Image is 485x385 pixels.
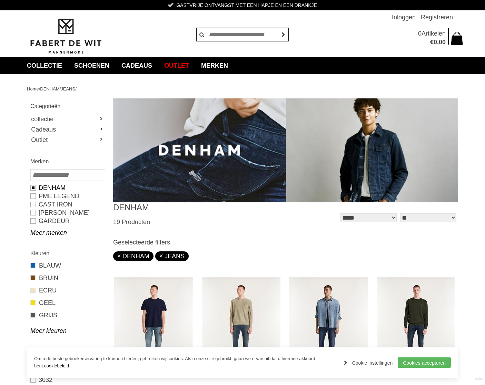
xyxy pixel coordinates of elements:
a: Outlet [30,135,105,145]
a: DENHAM [117,253,149,260]
span: Artikelen [422,30,446,37]
a: DENHAM [40,86,59,92]
p: Om u de beste gebruikerservaring te kunnen bieden, gebruiken wij cookies. Als u onze site gebruik... [34,355,337,370]
a: collectie [22,57,67,74]
a: Cookies accepteren [398,357,451,368]
a: PME LEGEND [30,192,105,200]
a: BRUIN [30,273,105,282]
span: 00 [439,39,446,46]
a: [PERSON_NAME] [30,209,105,217]
a: Outlet [159,57,194,74]
a: Meer merken [30,229,105,237]
a: Inloggen [392,10,416,24]
a: Merken [196,57,233,74]
a: Cookie instellingen [344,358,393,368]
a: Registreren [421,10,453,24]
h3: Geselecteerde filters [113,239,458,246]
a: JEANS [61,86,75,92]
a: CAST IRON [30,200,105,209]
img: DENHAM Bolt fm jack Jeans [377,277,455,376]
img: DENHAM [113,98,458,202]
a: collectie [30,114,105,124]
h1: DENHAM [113,202,286,213]
a: ECRU [30,286,105,295]
h2: Merken [30,157,105,166]
a: Cadeaus [116,57,157,74]
h2: Categorieën [30,102,105,110]
a: cookiebeleid [44,363,69,368]
span: € [430,39,434,46]
a: Divide [475,375,483,383]
a: 3032 [30,376,105,384]
a: GRIJS [30,311,105,320]
a: DENHAM [30,184,105,192]
span: , [437,39,439,46]
a: JEANS [159,253,185,260]
img: Fabert de Wit [27,18,105,55]
span: 19 Producten [113,219,150,225]
h2: Kleuren [30,249,105,258]
img: DENHAM Ridge awd Jeans [289,277,368,376]
a: Schoenen [69,57,115,74]
span: 0 [418,30,422,37]
span: / [75,86,77,92]
span: 0 [434,39,437,46]
a: GEEL [30,298,105,307]
img: DENHAM Ridge c hadden Jeans [114,277,193,376]
span: / [60,86,61,92]
a: Home [27,86,39,92]
span: / [39,86,40,92]
img: DENHAM Razor lhsc Jeans [202,277,280,376]
a: Meer kleuren [30,327,105,335]
a: GARDEUR [30,217,105,225]
a: Cadeaus [30,124,105,135]
a: BLAUW [30,261,105,270]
